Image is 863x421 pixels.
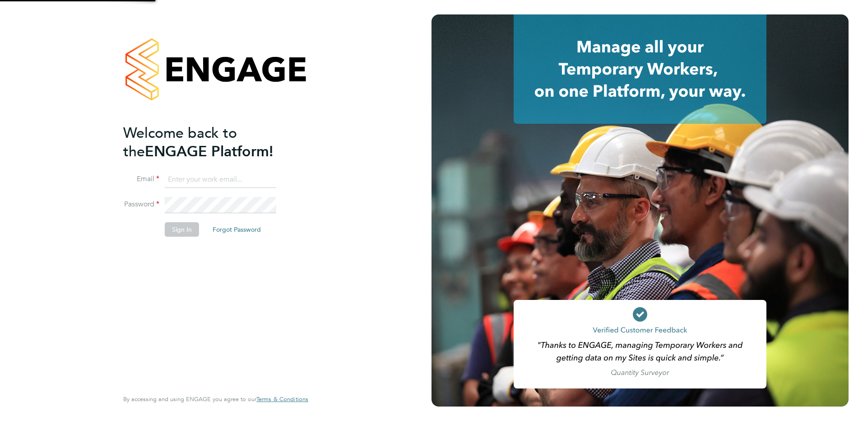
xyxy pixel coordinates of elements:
[256,396,308,403] a: Terms & Conditions
[165,222,199,237] button: Sign In
[123,174,159,184] label: Email
[123,124,237,160] span: Welcome back to the
[205,222,268,237] button: Forgot Password
[165,172,276,188] input: Enter your work email...
[123,200,159,209] label: Password
[123,124,299,161] h2: ENGAGE Platform!
[123,395,308,403] span: By accessing and using ENGAGE you agree to our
